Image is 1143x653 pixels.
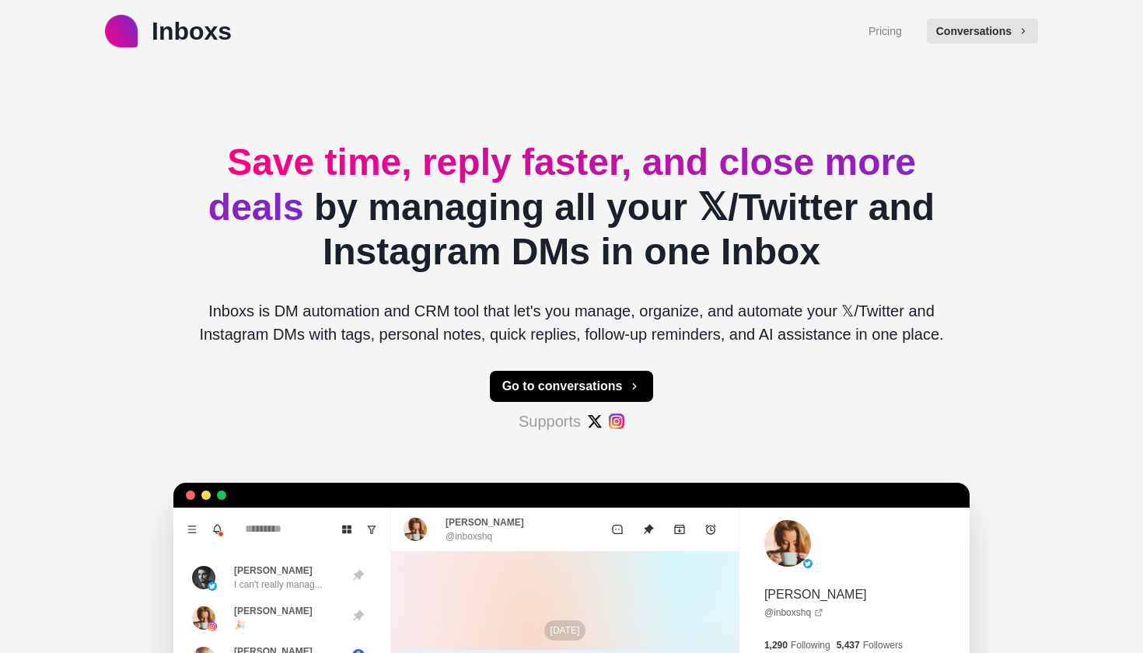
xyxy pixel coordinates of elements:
[234,578,323,592] p: I can't really manag...
[192,566,215,589] img: picture
[234,618,246,632] p: 🎉
[764,606,823,620] a: @inboxshq
[334,517,359,542] button: Board View
[359,517,384,542] button: Show unread conversations
[609,414,624,429] img: #
[869,23,902,40] a: Pricing
[186,299,957,346] p: Inboxs is DM automation and CRM tool that let's you manage, organize, and automate your 𝕏/Twitter...
[446,515,524,529] p: [PERSON_NAME]
[208,581,217,591] img: picture
[791,638,830,652] p: Following
[180,517,204,542] button: Menu
[404,518,427,541] img: picture
[544,620,586,641] p: [DATE]
[863,638,903,652] p: Followers
[633,514,664,545] button: Unpin
[208,622,217,631] img: picture
[664,514,695,545] button: Archive
[234,564,313,578] p: [PERSON_NAME]
[602,514,633,545] button: Mark as unread
[490,371,654,402] button: Go to conversations
[234,604,313,618] p: [PERSON_NAME]
[587,414,603,429] img: #
[446,529,492,543] p: @inboxshq
[695,514,726,545] button: Add reminder
[764,520,811,567] img: picture
[152,12,232,50] p: Inboxs
[927,19,1038,44] button: Conversations
[186,140,957,274] h2: by managing all your 𝕏/Twitter and Instagram DMs in one Inbox
[105,15,138,47] img: logo
[764,638,788,652] p: 1,290
[192,606,215,630] img: picture
[837,638,860,652] p: 5,437
[803,559,813,568] img: picture
[204,517,229,542] button: Notifications
[764,585,867,604] p: [PERSON_NAME]
[519,410,581,433] p: Supports
[208,141,916,228] span: Save time, reply faster, and close more deals
[105,12,232,50] a: logoInboxs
